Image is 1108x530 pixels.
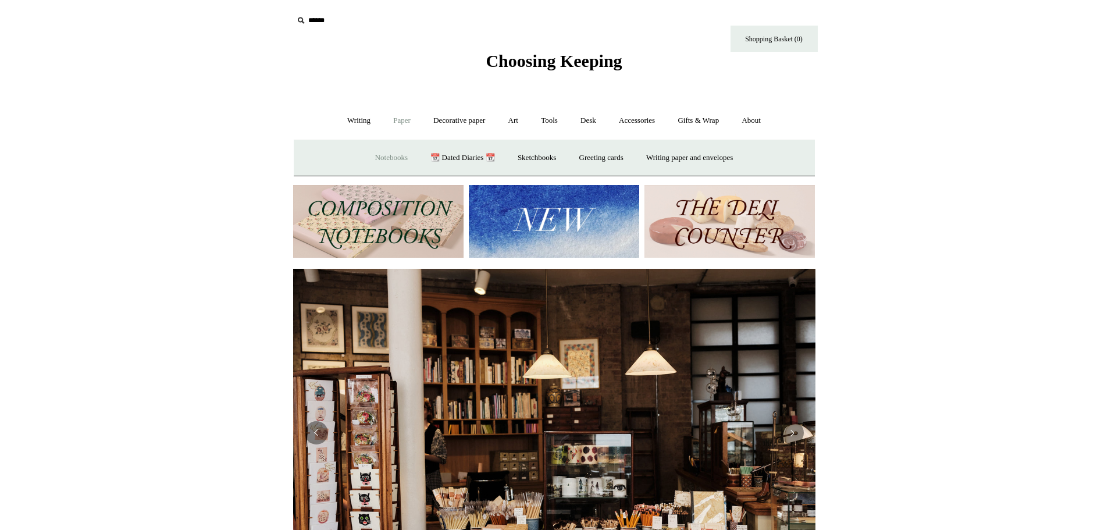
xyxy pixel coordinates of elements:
a: Choosing Keeping [486,61,622,69]
a: 📆 Dated Diaries 📆 [420,143,505,173]
button: Previous [305,421,328,444]
a: Accessories [608,105,665,136]
a: Art [498,105,529,136]
a: Desk [570,105,607,136]
img: New.jpg__PID:f73bdf93-380a-4a35-bcfe-7823039498e1 [469,185,639,258]
a: Gifts & Wrap [667,105,729,136]
a: Sketchbooks [507,143,567,173]
a: Decorative paper [423,105,496,136]
img: 202302 Composition ledgers.jpg__PID:69722ee6-fa44-49dd-a067-31375e5d54ec [293,185,464,258]
button: Next [781,421,804,444]
a: Writing paper and envelopes [636,143,743,173]
a: Greeting cards [569,143,634,173]
a: Shopping Basket (0) [731,26,818,52]
a: Paper [383,105,421,136]
img: The Deli Counter [644,185,815,258]
a: Writing [337,105,381,136]
a: Tools [530,105,568,136]
a: Notebooks [365,143,418,173]
span: Choosing Keeping [486,51,622,70]
a: About [731,105,771,136]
